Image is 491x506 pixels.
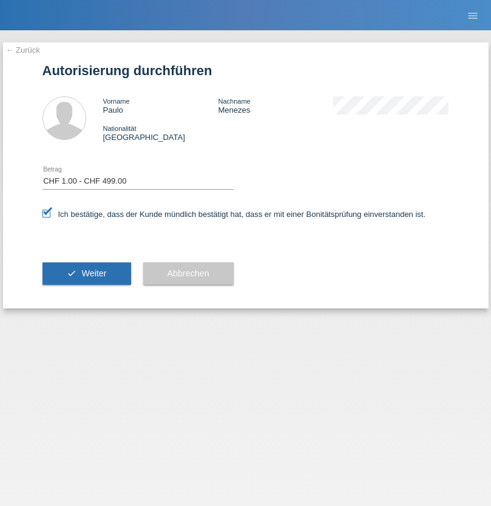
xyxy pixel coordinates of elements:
[461,12,485,19] a: menu
[67,268,76,278] i: check
[81,268,106,278] span: Weiter
[42,210,426,219] label: Ich bestätige, dass der Kunde mündlich bestätigt hat, dass er mit einer Bonitätsprüfung einversta...
[103,96,218,115] div: Paulo
[42,262,131,285] button: check Weiter
[218,98,250,105] span: Nachname
[467,10,479,22] i: menu
[6,45,40,55] a: ← Zurück
[143,262,234,285] button: Abbrechen
[103,124,218,142] div: [GEOGRAPHIC_DATA]
[103,125,137,132] span: Nationalität
[103,98,130,105] span: Vorname
[218,96,333,115] div: Menezes
[168,268,209,278] span: Abbrechen
[42,63,449,78] h1: Autorisierung durchführen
